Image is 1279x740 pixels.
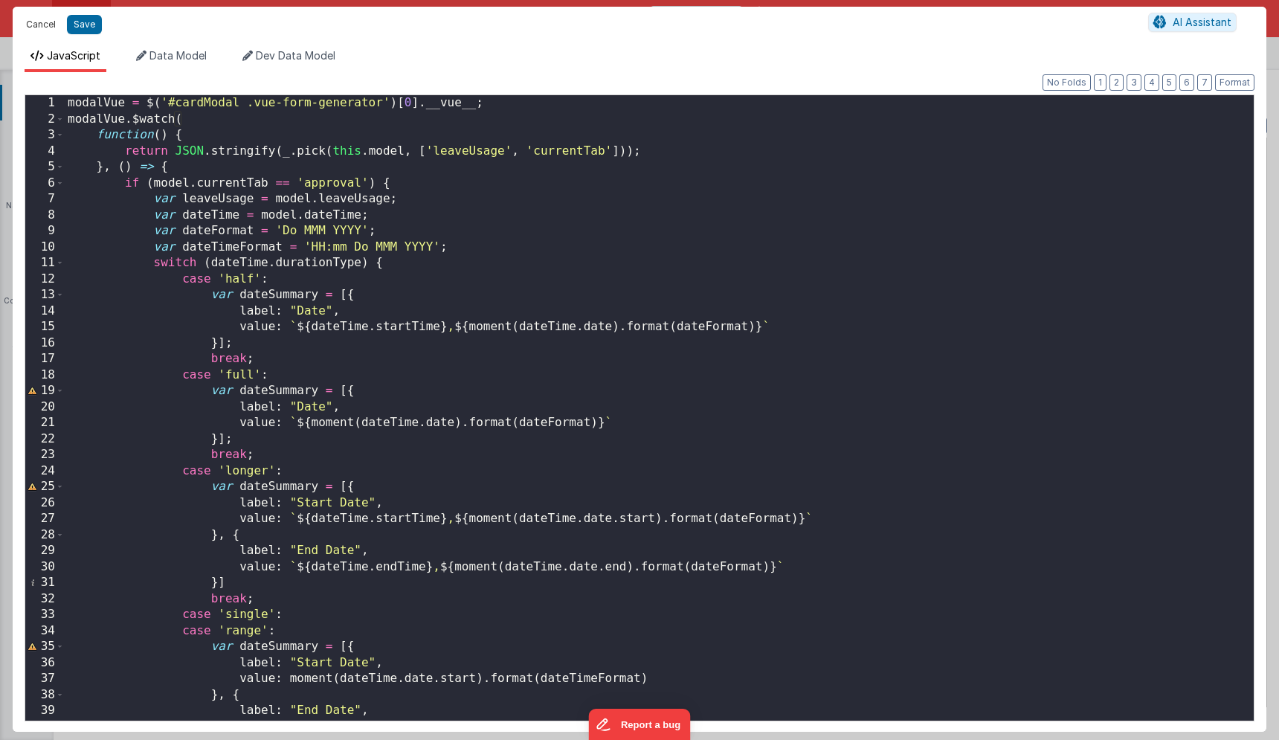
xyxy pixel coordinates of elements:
div: 5 [25,159,65,176]
span: Data Model [149,49,207,62]
div: 24 [25,463,65,480]
div: 15 [25,319,65,335]
div: 18 [25,367,65,384]
div: 14 [25,303,65,320]
div: 10 [25,239,65,256]
iframe: Marker.io feedback button [589,709,691,740]
button: Cancel [19,14,63,35]
div: 38 [25,687,65,704]
div: 12 [25,271,65,288]
button: No Folds [1043,74,1091,91]
div: 8 [25,207,65,224]
div: 25 [25,479,65,495]
div: 37 [25,671,65,687]
div: 4 [25,144,65,160]
div: 26 [25,495,65,512]
div: 31 [25,575,65,591]
div: 32 [25,591,65,608]
div: 23 [25,447,65,463]
div: 30 [25,559,65,576]
div: 3 [25,127,65,144]
div: 21 [25,415,65,431]
div: 27 [25,511,65,527]
button: Save [67,15,102,34]
div: 16 [25,335,65,352]
div: 35 [25,639,65,655]
div: 19 [25,383,65,399]
div: 1 [25,95,65,112]
div: 40 [25,719,65,736]
div: 29 [25,543,65,559]
span: JavaScript [47,49,100,62]
div: 11 [25,255,65,271]
button: 4 [1144,74,1159,91]
div: 33 [25,607,65,623]
button: 1 [1094,74,1106,91]
div: 22 [25,431,65,448]
span: Dev Data Model [256,49,335,62]
div: 28 [25,527,65,544]
div: 9 [25,223,65,239]
div: 36 [25,655,65,672]
div: 39 [25,703,65,719]
button: 7 [1197,74,1212,91]
div: 20 [25,399,65,416]
div: 6 [25,176,65,192]
div: 7 [25,191,65,207]
button: Format [1215,74,1254,91]
div: 13 [25,287,65,303]
button: 5 [1162,74,1176,91]
button: 2 [1109,74,1124,91]
div: 34 [25,623,65,640]
div: 17 [25,351,65,367]
span: AI Assistant [1173,16,1231,28]
div: 2 [25,112,65,128]
button: 6 [1179,74,1194,91]
button: 3 [1127,74,1141,91]
button: AI Assistant [1148,13,1237,32]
